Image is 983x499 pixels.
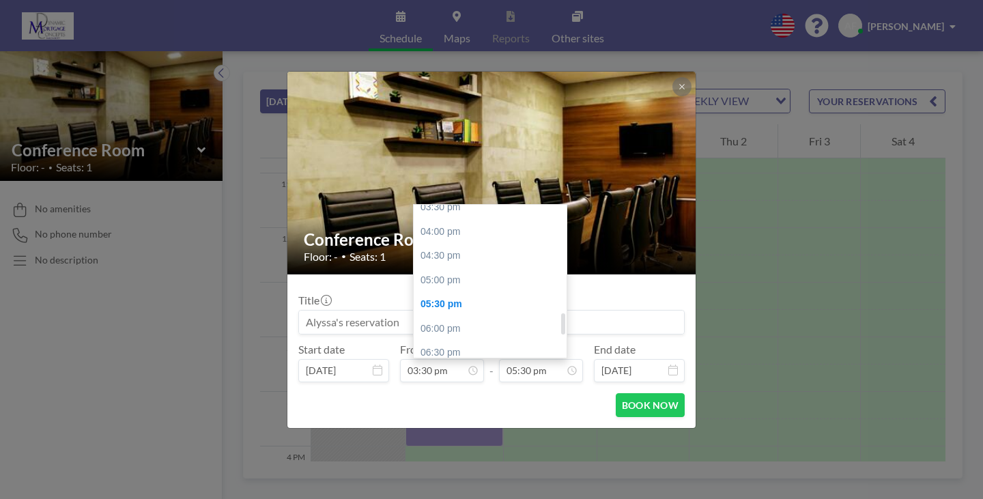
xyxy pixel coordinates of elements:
[341,251,346,261] span: •
[304,250,338,263] span: Floor: -
[400,343,425,356] label: From
[350,250,386,263] span: Seats: 1
[304,229,681,250] h2: Conference Room
[414,317,573,341] div: 06:00 pm
[414,220,573,244] div: 04:00 pm
[414,268,573,293] div: 05:00 pm
[616,393,685,417] button: BOOK NOW
[414,292,573,317] div: 05:30 pm
[299,311,684,334] input: Alyssa's reservation
[414,195,573,220] div: 03:30 pm
[298,294,330,307] label: Title
[298,343,345,356] label: Start date
[594,343,636,356] label: End date
[414,341,573,365] div: 06:30 pm
[287,36,697,309] img: 537.jpg
[414,244,573,268] div: 04:30 pm
[489,347,494,377] span: -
